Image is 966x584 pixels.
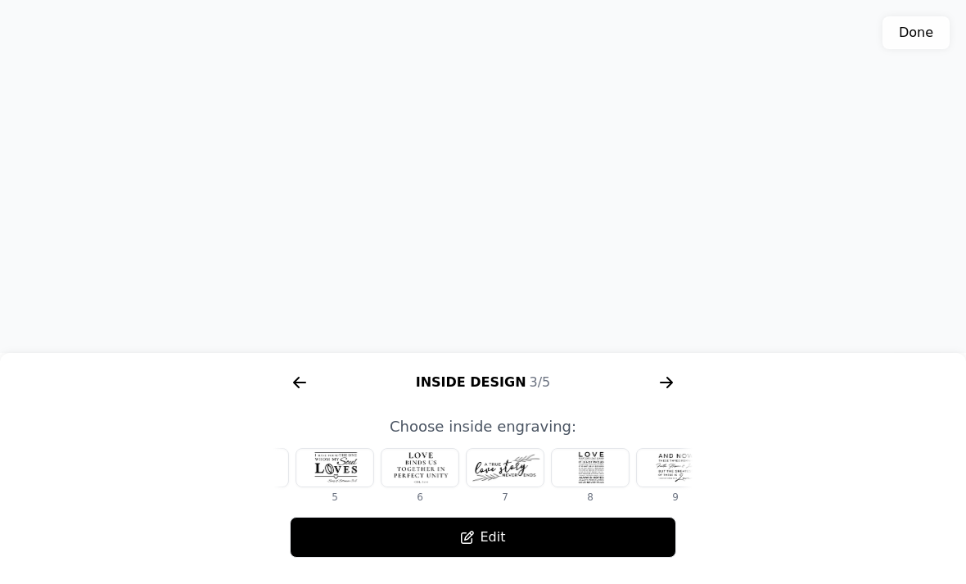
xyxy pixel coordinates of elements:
[381,491,459,504] div: 6
[296,491,374,504] div: 5
[653,369,679,396] svg: arrow right short
[636,491,715,504] div: 9
[466,491,544,504] div: 7
[390,418,576,435] span: Choose inside engraving:
[551,491,630,504] div: 8
[530,374,551,390] span: 3/5
[290,517,676,558] button: Edit
[273,369,693,396] div: Inside Design
[882,16,950,49] button: Done
[287,369,313,396] svg: arrow right short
